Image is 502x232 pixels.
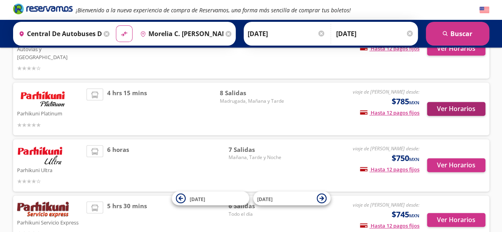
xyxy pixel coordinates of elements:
input: Buscar Origen [15,24,102,44]
span: Hasta 12 pagos fijos [360,222,419,229]
small: MXN [409,100,419,105]
img: Parhikuni Platinum [17,88,69,108]
span: 8 Salidas [219,88,284,98]
span: 4 hrs 30 mins [107,24,147,73]
span: 4 hrs 15 mins [107,88,147,129]
span: $745 [392,209,419,220]
em: viaje de [PERSON_NAME] desde: [353,145,419,152]
span: 6 Salidas [228,201,284,211]
em: viaje de [PERSON_NAME] desde: [353,201,419,208]
button: [DATE] [172,192,249,205]
span: Madrugada, Mañana y Tarde [219,98,284,105]
span: [DATE] [257,196,273,202]
p: Parhikuni Servicio Express [17,217,83,227]
p: Autovías y [GEOGRAPHIC_DATA] [17,44,83,61]
span: Hasta 12 pagos fijos [360,166,419,173]
em: ¡Bienvenido a la nueva experiencia de compra de Reservamos, una forma más sencilla de comprar tus... [76,6,351,14]
button: Ver Horarios [427,158,485,172]
p: Parhikuni Ultra [17,165,83,174]
button: [DATE] [253,192,331,205]
button: Buscar [426,22,489,46]
span: [DATE] [190,196,205,202]
img: Parhikuni Servicio Express [17,201,69,217]
small: MXN [409,213,419,219]
button: Ver Horarios [427,102,485,116]
input: Opcional [336,24,414,44]
span: Hasta 12 pagos fijos [360,45,419,52]
span: $750 [392,152,419,164]
p: Parhikuni Platinum [17,108,83,118]
span: Hasta 12 pagos fijos [360,109,419,116]
input: Buscar Destino [137,24,223,44]
span: 6 horas [107,145,129,186]
span: 7 Salidas [228,145,284,154]
small: MXN [409,156,419,162]
button: Ver Horarios [427,213,485,227]
button: Ver Horarios [427,42,485,56]
em: viaje de [PERSON_NAME] desde: [353,88,419,95]
span: Mañana, Tarde y Noche [228,154,284,161]
input: Elegir Fecha [248,24,325,44]
button: English [479,5,489,15]
i: Brand Logo [13,3,73,15]
img: Parhikuni Ultra [17,145,63,165]
span: Todo el día [228,211,284,218]
span: $785 [392,96,419,107]
a: Brand Logo [13,3,73,17]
